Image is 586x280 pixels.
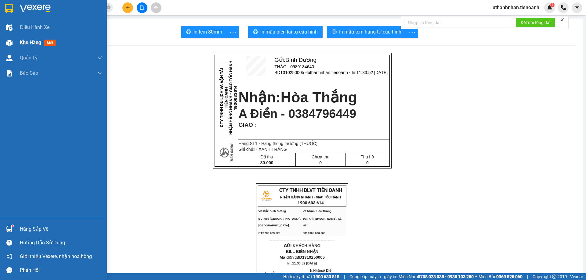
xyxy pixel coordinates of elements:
[303,232,325,235] span: ĐT: 0905 033 606
[2,23,30,26] span: VP Gửi: Bình Dương
[107,5,110,11] span: close-circle
[186,29,191,35] span: printer
[399,273,474,280] span: Miền Nam
[6,226,13,232] img: warehouse-icon
[280,255,325,260] span: Mã đơn :
[41,15,67,19] strong: 1900 633 614
[268,272,278,276] span: THẢO
[238,122,253,128] span: GIAO
[137,2,147,13] button: file-add
[547,5,552,10] img: icon-new-feature
[366,160,369,165] span: 0
[418,274,474,279] strong: 0708 023 035 - 0935 103 250
[274,64,314,69] span: THẢO - 0989134640
[260,28,318,36] span: In mẫu biên lai tự cấu hình
[151,2,161,13] button: aim
[20,266,102,275] div: Phản hồi
[572,2,582,13] button: caret-down
[20,253,92,260] span: Giới thiệu Vexere, nhận hoa hồng
[238,89,357,105] strong: Nhận:
[521,19,550,26] span: Kết nối tổng đài
[238,141,317,146] span: Hàng:SL
[24,10,85,14] strong: NHẬN HÀNG NHANH - GIAO TỐC HÀNH
[97,55,102,60] span: down
[126,5,130,10] span: plus
[46,27,85,33] span: ĐC: 77 [PERSON_NAME], Xã HT
[2,34,24,37] span: ĐT:0789 629 629
[253,29,258,35] span: printer
[479,273,523,280] span: Miền Bắc
[5,4,13,13] img: logo-vxr
[298,272,309,276] span: CCCD:
[307,70,388,75] span: luthanhnhan.tienoanh - In:
[248,26,323,38] button: printerIn mẫu biên lai tự cấu hình
[259,272,309,276] span: N.Gửi:
[404,18,511,27] input: Nhập số tổng đài
[6,240,12,246] span: question-circle
[20,69,38,77] span: Báo cáo
[254,147,287,152] span: H XANH TRẮNG
[284,243,320,248] span: GỬI KHÁCH HÀNG
[140,5,144,10] span: file-add
[181,26,227,38] button: printerIn tem 80mm
[303,217,342,227] span: ĐC: 77 [PERSON_NAME], Xã HT
[339,28,401,36] span: In mẫu tem hàng tự cấu hình
[20,238,102,247] div: Hướng dẫn sử dụng
[560,18,564,22] span: close
[279,187,342,193] span: CTY TNHH DLVT TIẾN OANH
[46,23,75,26] span: VP Nhận: Hòa Thắng
[296,255,325,260] span: BD1310250005
[550,3,555,7] sup: 1
[261,154,273,159] span: Đã thu
[269,237,335,242] span: ----------------------------------------------
[259,210,286,213] span: VP Gửi: Bình Dương
[23,3,85,9] span: CTY TNHH DLVT TIẾN OANH
[253,123,256,128] span: :
[527,273,528,280] span: |
[259,188,274,204] img: logo
[279,272,309,276] span: 0989134640.
[6,267,12,273] span: message
[496,274,523,279] strong: 0369 525 060
[561,5,566,10] img: phone-icon
[255,141,318,146] span: 1 - Hàng thông thường (THUỐC)
[97,71,102,76] span: down
[274,70,388,75] span: BD1310250005 -
[27,45,64,50] span: GỬI KHÁCH HÀNG
[6,253,12,259] span: notification
[6,24,13,31] img: warehouse-icon
[274,57,317,63] span: Gửi:
[2,4,18,19] img: logo
[20,40,41,45] span: Kho hàng
[298,200,324,205] strong: 1900 633 614
[303,210,331,213] span: VP Nhận: Hòa Thắng
[20,54,38,62] span: Quản Lý
[194,28,222,36] span: In tem 80mm
[280,195,341,199] strong: NHẬN HÀNG NHANH - GIAO TỐC HÀNH
[107,5,110,9] span: close-circle
[552,275,556,279] span: copyright
[344,273,345,280] span: |
[259,217,301,227] span: ĐC: 660 [GEOGRAPHIC_DATA], [GEOGRAPHIC_DATA]
[227,28,239,36] span: more
[288,261,317,265] span: In :
[286,249,319,254] span: BILL BIÊN NHẬN
[2,27,45,33] span: ĐC: 660 [GEOGRAPHIC_DATA], [GEOGRAPHIC_DATA]
[46,34,69,37] span: ĐT: 0905 033 606
[313,274,339,279] strong: 1900 633 818
[475,275,477,278] span: ⚪️
[280,89,357,105] span: Hòa Thắng
[6,40,13,46] img: warehouse-icon
[260,160,273,165] span: 30.000
[20,225,102,234] div: Hàng sắp về
[332,29,337,35] span: printer
[278,272,309,276] span: -
[406,28,418,36] span: more
[20,23,49,31] span: Điều hành xe
[310,269,342,279] span: A Điền -
[227,26,239,38] button: more
[319,160,322,165] span: 0
[13,40,78,44] span: ----------------------------------------------
[292,261,317,265] span: 11:33:52 [DATE]
[310,269,342,279] span: N.Nhận:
